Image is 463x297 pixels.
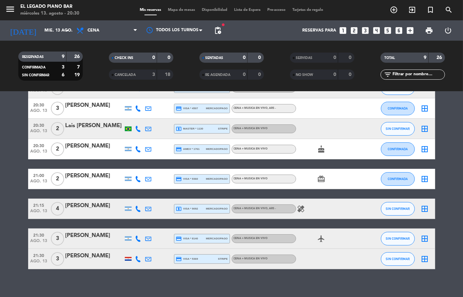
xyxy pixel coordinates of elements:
button: CONFIRMADA [381,142,415,156]
span: SIN CONFIRMAR [386,237,410,240]
strong: 9 [62,54,64,59]
button: SIN CONFIRMAR [381,122,415,136]
span: Lista de Espera [231,8,264,12]
strong: 19 [74,73,81,77]
i: border_all [421,205,429,213]
strong: 6 [62,73,64,77]
span: CENA + MUSICA EN VIVO [234,177,268,180]
strong: 0 [349,55,353,60]
strong: 0 [349,72,353,77]
span: mercadopago [206,177,228,181]
span: SIN CONFIRMAR [386,257,410,261]
i: border_all [421,125,429,133]
span: CONFIRMADA [388,177,408,181]
span: 21:00 [31,171,47,179]
i: credit_card [176,236,182,242]
span: 21:30 [31,231,47,239]
strong: 9 [424,55,427,60]
span: 3 [51,252,64,266]
i: card_giftcard [317,175,326,183]
span: visa * 8140 [176,236,198,242]
span: 20:30 [31,141,47,149]
i: exit_to_app [408,6,416,14]
span: SIN CONFIRMAR [386,207,410,211]
i: looks_one [339,26,348,35]
strong: 26 [437,55,443,60]
button: menu [5,4,15,17]
span: , ARS - [268,107,276,110]
span: SERVIDAS [296,56,313,60]
span: Mis reservas [136,8,165,12]
strong: 0 [258,72,262,77]
i: arrow_drop_down [63,26,71,35]
i: credit_card [176,105,182,112]
i: add_box [406,26,415,35]
div: [PERSON_NAME] [65,101,123,110]
input: Filtrar por nombre... [392,71,445,78]
i: healing [297,205,305,213]
i: credit_card [176,146,182,152]
div: LOG OUT [439,20,458,41]
i: local_atm [176,126,182,132]
i: border_all [421,145,429,153]
i: looks_6 [395,26,404,35]
span: Tarjetas de regalo [289,8,327,12]
span: print [425,26,433,35]
span: CHECK INS [115,56,134,60]
strong: 0 [258,55,262,60]
span: amex * 1761 [176,146,200,152]
i: looks_5 [384,26,392,35]
i: power_settings_new [444,26,452,35]
span: 3 [51,232,64,245]
span: fiber_manual_record [221,23,225,27]
i: looks_two [350,26,359,35]
span: CENA + MUSICA EN VIVO [234,127,268,130]
span: ago. 13 [31,239,47,246]
div: [PERSON_NAME] [65,252,123,260]
span: ago. 13 [31,209,47,217]
span: SIN CONFIRMAR [22,74,50,77]
span: 2 [51,172,64,186]
span: visa * 9092 [176,206,198,212]
strong: 0 [168,55,172,60]
i: border_all [421,235,429,243]
span: stripe [218,257,228,261]
button: SIN CONFIRMAR [381,252,415,266]
span: 2 [51,142,64,156]
i: filter_list [384,71,392,79]
span: ago. 13 [31,108,47,116]
div: [PERSON_NAME] [65,142,123,151]
span: visa * 4507 [176,105,198,112]
strong: 0 [243,55,246,60]
span: mercadopago [206,206,228,211]
i: border_all [421,104,429,113]
span: 3 [51,102,64,115]
i: cake [317,145,326,153]
span: , ARS - [268,207,276,210]
span: mercadopago [206,147,228,151]
span: mercadopago [206,106,228,111]
span: CENA + MUSICA EN VIVO [234,257,268,260]
div: [PERSON_NAME] [65,172,123,180]
span: SIN CONFIRMAR [386,127,410,131]
span: SENTADAS [206,56,224,60]
i: looks_4 [372,26,381,35]
button: SIN CONFIRMAR [381,232,415,245]
span: 20:30 [31,121,47,129]
button: CONFIRMADA [381,172,415,186]
strong: 26 [74,54,81,59]
i: menu [5,4,15,14]
i: border_all [421,255,429,263]
button: SIN CONFIRMAR [381,202,415,216]
span: Reservas para [303,28,336,33]
div: [PERSON_NAME] [65,201,123,210]
i: add_circle_outline [390,6,398,14]
i: looks_3 [361,26,370,35]
span: visa * 5369 [176,256,198,262]
div: [PERSON_NAME] [65,231,123,240]
span: mercadopago [206,236,228,241]
div: miércoles 13. agosto - 20:30 [20,10,79,17]
span: 2 [51,122,64,136]
span: 21:30 [31,251,47,259]
span: CENA + MUSICA EN VIVO [234,107,276,110]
